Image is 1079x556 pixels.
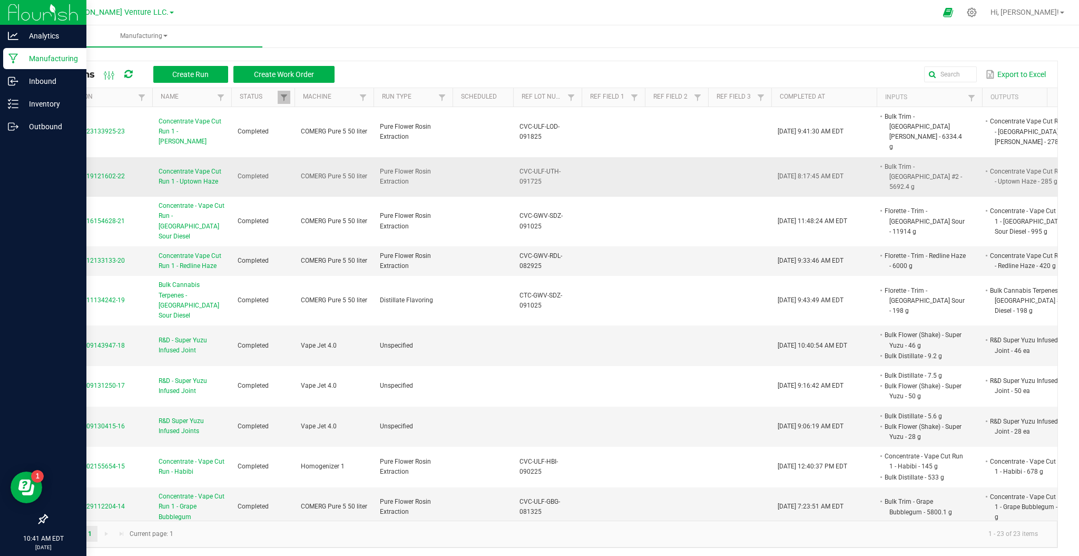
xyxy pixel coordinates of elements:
[42,8,169,17] span: Green [PERSON_NAME] Venture LLC.
[301,503,367,510] span: COMERG Pure 5 50 liter
[519,123,560,140] span: CVC-ULF-LOD-091825
[883,411,966,421] li: Bulk Distillate - 5.6 g
[519,252,562,270] span: CVC-GWV-RDL-082925
[159,117,225,147] span: Concentrate Vape Cut Run 1 - [PERSON_NAME]
[519,292,562,309] span: CTC-GWV-SDZ-091025
[883,472,966,483] li: Bulk Distillate - 533 g
[988,166,1072,187] li: Concentrate Vape Cut Run 1 - Uptown Haze - 285 g
[25,32,262,41] span: Manufacturing
[159,376,225,396] span: R&D - Super Yuzu Infused Joint
[883,206,966,237] li: Florette - Trim - [GEOGRAPHIC_DATA] Sour - 11914 g
[53,172,125,180] span: MP-20250919121602-22
[159,335,225,356] span: R&D - Super Yuzu Infused Joint
[238,217,269,225] span: Completed
[380,296,433,304] span: Distillate Flavoring
[965,91,978,104] a: Filter
[55,65,342,83] div: All Runs
[238,296,269,304] span: Completed
[778,296,843,304] span: [DATE] 9:43:49 AM EDT
[778,128,843,135] span: [DATE] 9:41:30 AM EDT
[883,111,966,152] li: Bulk Trim - [GEOGRAPHIC_DATA][PERSON_NAME] - 6334.4 g
[461,93,509,101] a: ScheduledSortable
[303,93,356,101] a: MachineSortable
[380,458,431,475] span: Pure Flower Rosin Extraction
[238,342,269,349] span: Completed
[5,534,82,543] p: 10:41 AM EDT
[238,463,269,470] span: Completed
[519,458,558,475] span: CVC-ULF-HBI-090225
[380,498,431,515] span: Pure Flower Rosin Extraction
[159,201,225,242] span: Concentrate - Vape Cut Run - [GEOGRAPHIC_DATA] Sour Diesel
[301,423,337,430] span: Vape Jet 4.0
[11,472,42,503] iframe: Resource center
[53,423,125,430] span: MP-20250909130415-16
[988,456,1072,477] li: Concentrate - Vape Cut Run 1 - Habibi - 678 g
[301,172,367,180] span: COMERG Pure 5 50 liter
[522,93,564,101] a: Ref Lot NumberSortable
[780,93,872,101] a: Completed AtSortable
[238,423,269,430] span: Completed
[990,8,1059,16] span: Hi, [PERSON_NAME]!
[988,492,1072,523] li: Concentrate - Vape Cut Run 1 - Grape Bubblegum - 289 g
[233,66,335,83] button: Create Work Order
[180,525,1046,543] kendo-pager-info: 1 - 23 of 23 items
[877,88,982,107] th: Inputs
[988,206,1072,237] li: Concentrate - Vape Cut Run 1 - [GEOGRAPHIC_DATA] Sour Diesel - 995 g
[55,93,135,101] a: ExtractionSortable
[301,217,367,225] span: COMERG Pure 5 50 liter
[53,217,125,225] span: MP-20250916154628-21
[53,128,125,135] span: MP-20250923133925-23
[883,370,966,381] li: Bulk Distillate - 7.5 g
[8,121,18,132] inline-svg: Outbound
[565,91,577,104] a: Filter
[924,66,977,82] input: Search
[357,91,369,104] a: Filter
[988,376,1072,396] li: R&D Super Yuzu Infused Joint - 50 ea
[380,123,431,140] span: Pure Flower Rosin Extraction
[301,342,337,349] span: Vape Jet 4.0
[238,503,269,510] span: Completed
[936,2,960,23] span: Open Ecommerce Menu
[883,496,966,517] li: Bulk Trim - Grape Bubblegum - 5800.1 g
[883,381,966,401] li: Bulk Flower (Shake) - Super Yuzu - 50 g
[301,257,367,264] span: COMERG Pure 5 50 liter
[380,382,413,389] span: Unspecified
[8,99,18,109] inline-svg: Inventory
[778,257,843,264] span: [DATE] 9:33:46 AM EDT
[754,91,767,104] a: Filter
[883,330,966,350] li: Bulk Flower (Shake) - Super Yuzu - 46 g
[301,382,337,389] span: Vape Jet 4.0
[519,212,563,229] span: CVC-GWV-SDZ-091025
[25,25,262,47] a: Manufacturing
[8,31,18,41] inline-svg: Analytics
[519,498,560,515] span: CVC-ULF-GBG-081325
[238,257,269,264] span: Completed
[590,93,627,101] a: Ref Field 1Sortable
[883,351,966,361] li: Bulk Distillate - 9.2 g
[988,116,1072,147] li: Concentrate Vape Cut Run 1 - [GEOGRAPHIC_DATA][PERSON_NAME] - 278 g
[983,65,1048,83] button: Export to Excel
[988,416,1072,437] li: R&D Super Yuzu Infused Joint - 28 ea
[988,285,1072,317] li: Bulk Cannabis Terpenes - [GEOGRAPHIC_DATA] Sour Diesel - 198 g
[254,70,314,79] span: Create Work Order
[53,296,125,304] span: MP-20250911134242-19
[301,296,367,304] span: COMERG Pure 5 50 liter
[380,212,431,229] span: Pure Flower Rosin Extraction
[778,382,843,389] span: [DATE] 9:16:42 AM EDT
[53,463,125,470] span: MP-20250902155654-15
[238,382,269,389] span: Completed
[159,457,225,477] span: Concentrate - Vape Cut Run - Habibi
[278,91,290,104] a: Filter
[153,66,228,83] button: Create Run
[238,128,269,135] span: Completed
[778,463,847,470] span: [DATE] 12:40:37 PM EDT
[159,416,225,436] span: R&D Super Yuzu Infused Joints
[883,251,966,271] li: Florette - Trim - Redline Haze - 6000 g
[778,503,843,510] span: [DATE] 7:23:51 AM EDT
[778,342,847,349] span: [DATE] 10:40:54 AM EDT
[18,98,82,110] p: Inventory
[18,52,82,65] p: Manufacturing
[380,252,431,270] span: Pure Flower Rosin Extraction
[8,76,18,87] inline-svg: Inbound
